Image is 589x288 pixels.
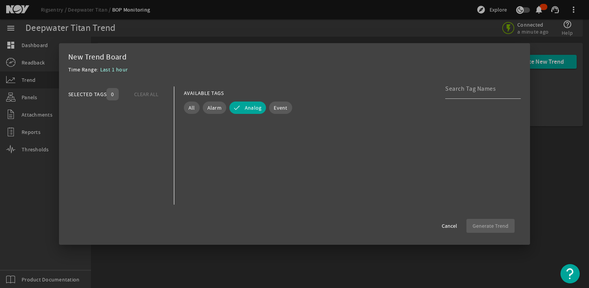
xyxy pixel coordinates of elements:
[68,53,521,62] div: New Trend Board
[111,90,114,98] span: 0
[274,104,287,112] span: Event
[207,104,222,112] span: Alarm
[245,104,262,112] span: Analog
[436,219,463,233] button: Cancel
[184,88,224,98] div: AVAILABLE TAGS
[100,66,128,73] span: Last 1 hour
[560,264,580,283] button: Open Resource Center
[68,90,107,99] div: SELECTED TAGS
[188,104,195,112] span: All
[68,65,100,79] div: Time Range:
[445,84,515,93] input: Search Tag Names
[442,222,457,230] span: Cancel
